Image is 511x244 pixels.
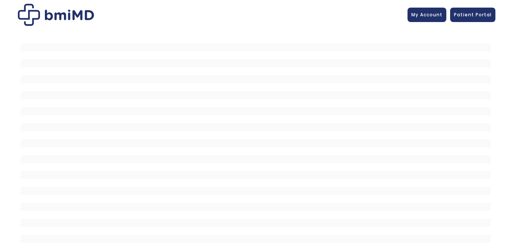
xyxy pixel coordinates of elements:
span: My Account [411,11,443,18]
a: My Account [408,8,446,22]
a: Patient Portal [450,8,495,22]
img: Patient Messaging Portal [18,4,94,26]
span: Patient Portal [454,11,492,18]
